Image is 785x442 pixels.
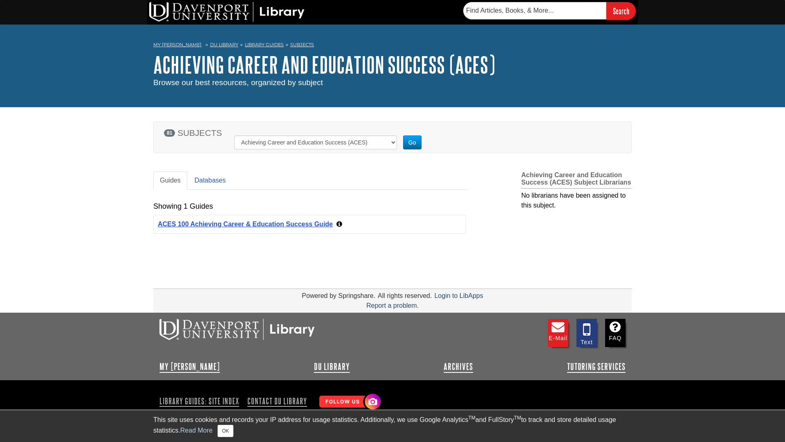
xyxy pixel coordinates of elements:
[158,221,333,228] a: ACES 100 Achieving Career & Education Success Guide
[245,42,284,47] a: Library Guides
[218,425,233,437] button: Close
[159,319,315,340] img: DU Libraries
[188,171,233,190] a: Databases
[463,2,606,19] input: Find Articles, Books, & More...
[177,128,222,138] span: SUBJECTS
[153,39,632,52] nav: breadcrumb
[180,427,213,434] a: Read More
[210,42,238,47] a: DU Library
[521,189,632,210] div: No librarians have been assigned to this subject.
[153,202,213,211] h2: Showing 1 Guides
[606,2,636,20] input: Search
[521,171,632,189] h2: Achieving Career and Education Success (ACES) Subject Librarians
[366,302,419,309] a: Report a problem.
[514,415,521,421] sup: TM
[153,161,632,239] section: Content by Subject
[434,292,483,299] a: Login to LibApps
[153,111,632,161] section: Subject Search Bar
[403,135,422,149] button: Go
[548,319,568,347] a: E-mail
[377,292,433,299] div: All rights reserved.
[159,362,220,372] a: My [PERSON_NAME]
[149,2,305,22] img: DU Library
[290,42,314,47] a: Subjects
[153,52,632,77] h1: Achieving Career and Education Success (ACES)
[605,319,626,347] a: FAQ
[153,41,202,48] a: My [PERSON_NAME]
[301,292,377,299] div: Powered by Springshare.
[159,394,242,408] a: Library Guides: Site Index
[576,319,597,347] a: Text
[468,415,475,421] sup: TM
[463,2,636,20] form: Searches DU Library's articles, books, and more
[315,390,383,414] img: Follow Us! Instagram
[314,362,350,372] a: DU Library
[153,77,632,89] div: Browse our best resources, organized by subject
[567,362,626,372] a: Tutoring Services
[153,415,632,437] div: This site uses cookies and records your IP address for usage statistics. Additionally, we use Goo...
[444,362,473,372] a: Archives
[244,394,310,408] a: Contact DU Library
[153,171,187,190] a: Guides
[164,129,175,137] span: 81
